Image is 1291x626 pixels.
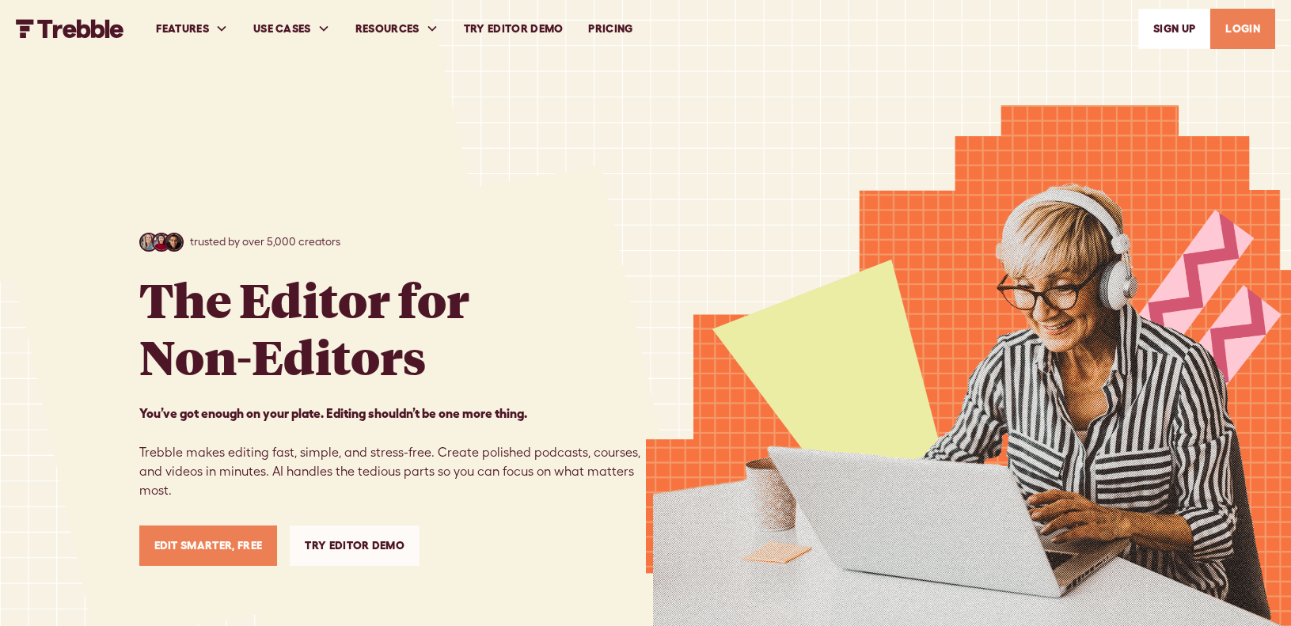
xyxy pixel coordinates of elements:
a: Edit Smarter, Free [139,525,278,566]
img: Trebble FM Logo [16,19,124,38]
div: FEATURES [143,2,241,56]
a: Try Editor Demo [451,2,576,56]
p: Trebble makes editing fast, simple, and stress-free. Create polished podcasts, courses, and video... [139,404,646,500]
div: USE CASES [253,21,311,37]
h1: The Editor for Non-Editors [139,271,469,385]
div: USE CASES [241,2,343,56]
div: RESOURCES [343,2,451,56]
strong: You’ve got enough on your plate. Editing shouldn’t be one more thing. ‍ [139,406,527,420]
p: trusted by over 5,000 creators [190,233,340,250]
div: RESOURCES [355,21,420,37]
a: home [16,19,124,38]
a: LOGIN [1210,9,1275,49]
a: SIGn UP [1138,9,1210,49]
div: FEATURES [156,21,209,37]
a: PRICING [575,2,645,56]
a: Try Editor Demo [290,525,420,566]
